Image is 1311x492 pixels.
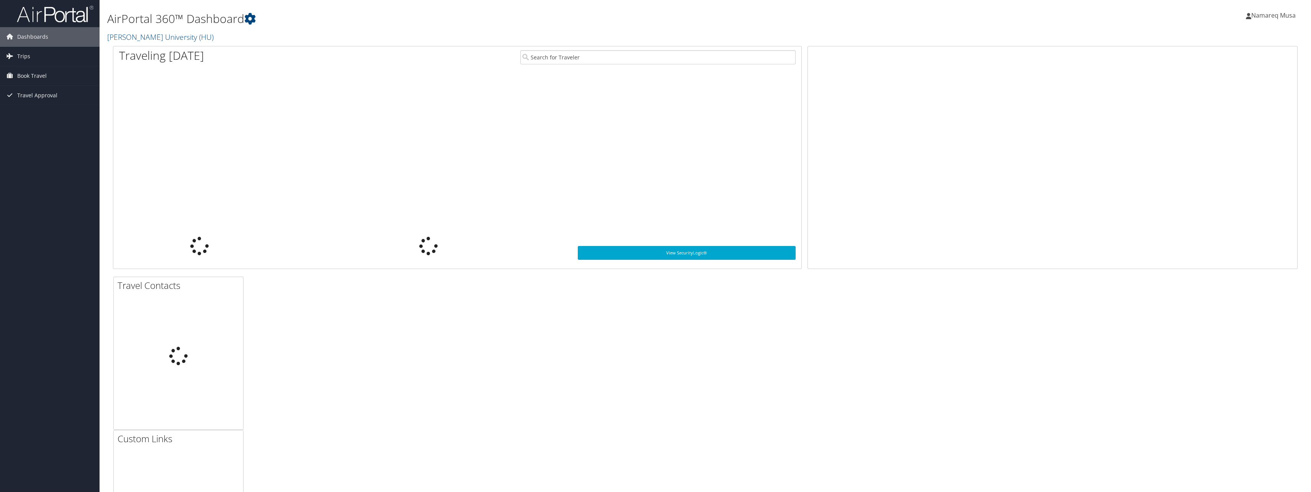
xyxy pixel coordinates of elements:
[520,50,796,64] input: Search for Traveler
[17,47,30,66] span: Trips
[1251,11,1296,20] span: Namareq Musa
[578,246,796,260] a: View SecurityLogic®
[17,86,57,105] span: Travel Approval
[17,66,47,85] span: Book Travel
[107,32,216,42] a: [PERSON_NAME] University (HU)
[1246,4,1303,27] a: Namareq Musa
[17,27,48,46] span: Dashboards
[118,279,243,292] h2: Travel Contacts
[119,48,204,64] h1: Traveling [DATE]
[17,5,93,23] img: airportal-logo.png
[107,11,905,27] h1: AirPortal 360™ Dashboard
